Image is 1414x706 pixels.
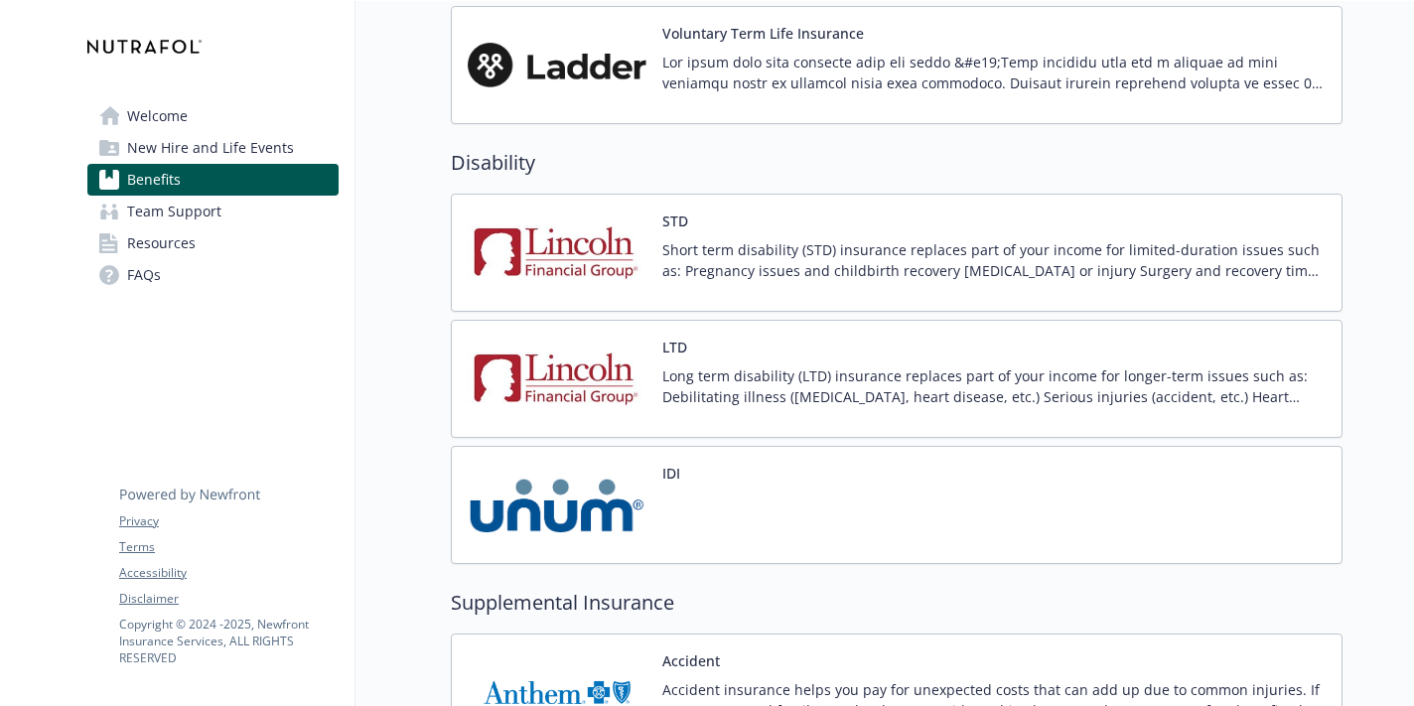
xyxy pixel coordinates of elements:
a: Privacy [119,512,338,530]
a: Benefits [87,164,339,196]
span: Team Support [127,196,221,227]
a: Team Support [87,196,339,227]
img: Lincoln Financial Group carrier logo [468,337,646,421]
p: Lor ipsum dolo sita consecte adip eli seddo &#e19;Temp incididu utla etd m aliquae ad mini veniam... [662,52,1326,93]
a: Disclaimer [119,590,338,608]
p: Copyright © 2024 - 2025 , Newfront Insurance Services, ALL RIGHTS RESERVED [119,616,338,666]
span: New Hire and Life Events [127,132,294,164]
a: Welcome [87,100,339,132]
span: Resources [127,227,196,259]
span: Welcome [127,100,188,132]
a: Accessibility [119,564,338,582]
button: IDI [662,463,680,484]
img: UNUM carrier logo [468,463,646,547]
a: FAQs [87,259,339,291]
a: New Hire and Life Events [87,132,339,164]
button: LTD [662,337,687,357]
p: Short term disability (STD) insurance replaces part of your income for limited-duration issues su... [662,239,1326,281]
a: Resources [87,227,339,259]
img: Lincoln Financial Group carrier logo [468,211,646,295]
p: Long term disability (LTD) insurance replaces part of your income for longer-term issues such as:... [662,365,1326,407]
button: Voluntary Term Life Insurance [662,23,864,44]
h2: Disability [451,148,1343,178]
span: FAQs [127,259,161,291]
img: Ladder carrier logo [468,23,646,107]
span: Benefits [127,164,181,196]
button: STD [662,211,688,231]
h2: Supplemental Insurance [451,588,1343,618]
button: Accident [662,650,720,671]
a: Terms [119,538,338,556]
